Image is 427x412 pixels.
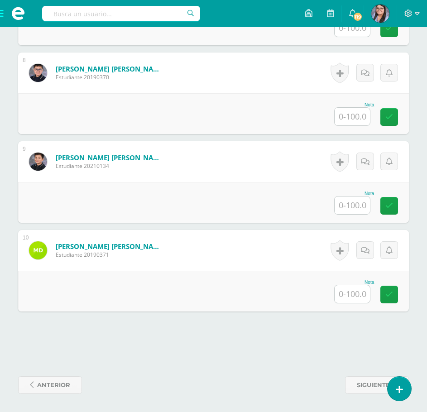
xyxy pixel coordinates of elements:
[56,162,164,170] span: Estudiante 20210134
[29,241,47,259] img: 0ee0637000ac28db8de1057d33bf5061.png
[29,64,47,82] img: 4e9adc51de977bfaa54d5dd343d062fc.png
[56,242,164,251] a: [PERSON_NAME] [PERSON_NAME]
[345,376,409,394] a: siguiente
[335,19,370,37] input: 0-100.0
[56,73,164,81] span: Estudiante 20190370
[18,376,82,394] a: anterior
[335,108,370,125] input: 0-100.0
[334,191,374,196] div: Nota
[56,153,164,162] a: [PERSON_NAME] [PERSON_NAME]
[334,280,374,285] div: Nota
[42,6,200,21] input: Busca un usuario...
[371,5,389,23] img: 3701f0f65ae97d53f8a63a338b37df93.png
[29,153,47,171] img: bdbb1561e136effb01cbb3dcb1b8ab42.png
[334,102,374,107] div: Nota
[335,285,370,303] input: 0-100.0
[56,64,164,73] a: [PERSON_NAME] [PERSON_NAME]
[56,251,164,259] span: Estudiante 20190371
[357,377,390,393] span: siguiente
[37,377,70,393] span: anterior
[353,12,363,22] span: 119
[335,196,370,214] input: 0-100.0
